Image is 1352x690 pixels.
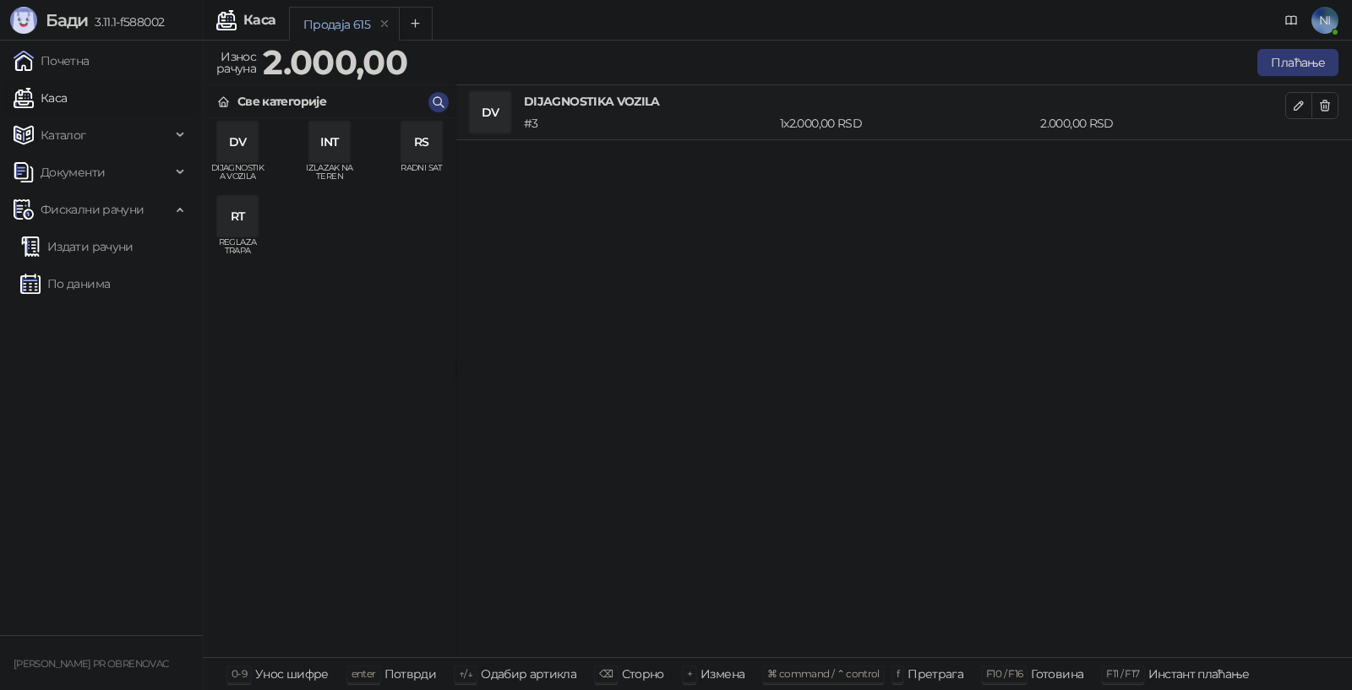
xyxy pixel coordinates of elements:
[217,196,258,236] div: RT
[303,15,370,34] div: Продаја 615
[908,663,963,685] div: Претрага
[1106,667,1139,680] span: F11 / F17
[459,667,472,680] span: ↑/↓
[41,155,105,189] span: Документи
[521,114,777,133] div: # 3
[524,92,1285,111] h4: DIJAGNOSTIKA VOZILA
[88,14,164,30] span: 3.11.1-f588002
[687,667,692,680] span: +
[1037,114,1289,133] div: 2.000,00 RSD
[237,92,326,111] div: Све категорије
[986,667,1022,680] span: F10 / F16
[10,7,37,34] img: Logo
[210,164,264,189] span: DIJAGNOSTIKA VOZILA
[1278,7,1305,34] a: Документација
[384,663,437,685] div: Потврди
[622,663,664,685] div: Сторно
[243,14,275,27] div: Каса
[255,663,329,685] div: Унос шифре
[767,667,880,680] span: ⌘ command / ⌃ control
[213,46,259,79] div: Износ рачуна
[1148,663,1249,685] div: Инстант плаћање
[481,663,576,685] div: Одабир артикла
[14,658,168,670] small: [PERSON_NAME] PR OBRENOVAC
[210,238,264,264] span: REGLAZA TRAPA
[599,667,613,680] span: ⌫
[14,44,90,78] a: Почетна
[1031,663,1083,685] div: Готовина
[777,114,1037,133] div: 1 x 2.000,00 RSD
[217,122,258,162] div: DV
[41,193,144,226] span: Фискални рачуни
[20,230,134,264] a: Издати рачуни
[41,118,86,152] span: Каталог
[395,164,449,189] span: RADNI SAT
[263,41,407,83] strong: 2.000,00
[204,118,455,657] div: grid
[401,122,442,162] div: RS
[232,667,247,680] span: 0-9
[20,267,110,301] a: По данима
[701,663,744,685] div: Измена
[303,164,357,189] span: IZLAZAK NA TEREN
[897,667,899,680] span: f
[373,17,395,31] button: remove
[46,10,88,30] span: Бади
[1311,7,1338,34] span: NI
[470,92,510,133] div: DV
[14,81,67,115] a: Каса
[352,667,376,680] span: enter
[1257,49,1338,76] button: Плаћање
[399,7,433,41] button: Add tab
[309,122,350,162] div: INT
